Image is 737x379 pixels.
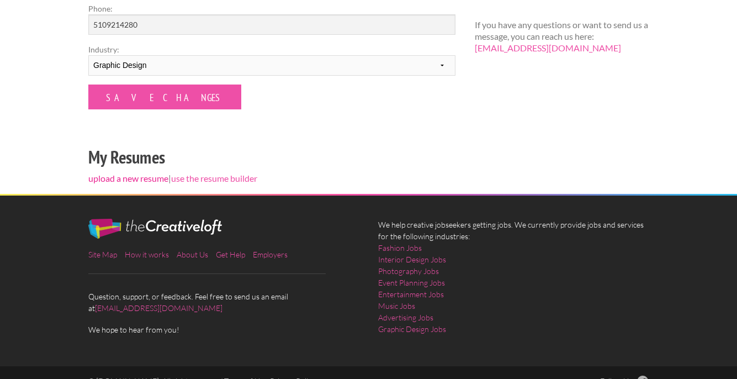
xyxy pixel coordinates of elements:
[378,254,446,265] a: Interior Design Jobs
[253,250,288,259] a: Employers
[475,43,621,53] a: [EMAIL_ADDRESS][DOMAIN_NAME]
[378,277,445,288] a: Event Planning Jobs
[171,173,257,183] a: use the resume builder
[378,242,422,254] a: Fashion Jobs
[88,173,168,183] a: upload a new resume
[88,44,455,55] label: Industry:
[88,145,455,170] h2: My Resumes
[88,14,455,35] input: Optional
[216,250,245,259] a: Get Help
[177,250,208,259] a: About Us
[378,288,444,300] a: Entertainment Jobs
[125,250,169,259] a: How it works
[378,300,415,312] a: Music Jobs
[88,324,359,335] span: We hope to hear from you!
[88,85,241,109] input: Save Changes
[79,219,369,335] div: Question, support, or feedback. Feel free to send us an email at
[378,265,439,277] a: Photography Jobs
[369,219,659,344] div: We help creative jobseekers getting jobs. We currently provide jobs and services for the followin...
[95,303,222,313] a: [EMAIL_ADDRESS][DOMAIN_NAME]
[88,3,455,14] label: Phone:
[378,323,446,335] a: Graphic Design Jobs
[88,219,222,239] img: The Creative Loft
[88,250,117,259] a: Site Map
[475,19,649,54] p: If you have any questions or want to send us a message, you can reach us here:
[378,312,433,323] a: Advertising Jobs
